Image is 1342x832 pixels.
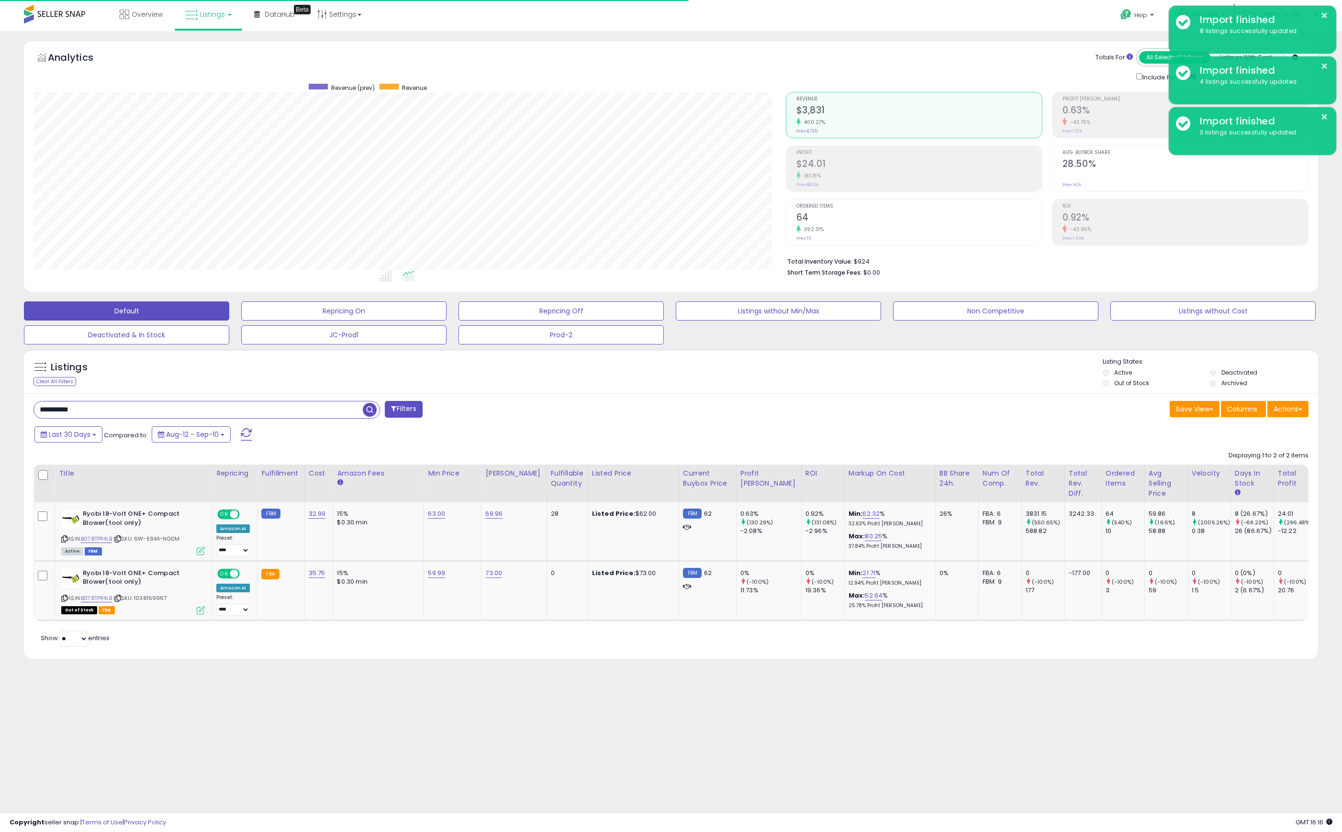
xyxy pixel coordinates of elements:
[309,568,325,578] a: 35.75
[1155,519,1175,526] small: (1.66%)
[983,518,1014,527] div: FBM: 9
[238,510,254,519] span: OFF
[1155,578,1177,586] small: (-100%)
[683,568,702,578] small: FBM
[459,325,664,344] button: Prod-2
[459,301,664,321] button: Repricing Off
[805,569,844,577] div: 0%
[1170,401,1219,417] button: Save View
[983,569,1014,577] div: FBA: 6
[34,426,102,443] button: Last 30 Days
[24,301,229,321] button: Default
[1062,235,1084,241] small: Prev: 1.64%
[1267,401,1308,417] button: Actions
[85,547,102,555] span: FBM
[49,430,90,439] span: Last 30 Days
[551,510,581,518] div: 28
[805,510,844,518] div: 0.92%
[849,569,928,587] div: %
[1149,586,1187,595] div: 59
[849,591,865,600] b: Max:
[331,84,375,92] span: Revenue (prev)
[1112,578,1134,586] small: (-100%)
[81,594,112,602] a: B078TPR4LB
[1284,519,1312,526] small: (296.48%)
[48,51,112,67] h5: Analytics
[1235,569,1274,577] div: 0 (0%)
[113,535,179,543] span: | SKU: 6W-594A-NG0M
[849,521,928,527] p: 32.63% Profit [PERSON_NAME]
[216,594,250,616] div: Preset:
[1193,78,1329,87] div: 4 listings successfully updated.
[1221,379,1247,387] label: Archived
[1192,569,1230,577] div: 0
[261,569,279,579] small: FBA
[337,577,416,586] div: $0.30 min
[787,268,862,277] b: Short Term Storage Fees:
[1235,468,1270,488] div: Days In Stock
[61,510,80,529] img: 31VRRKSDf4L._SL40_.jpg
[592,468,675,478] div: Listed Price
[1235,488,1241,497] small: Days In Stock.
[1192,527,1230,535] div: 0.38
[849,532,928,550] div: %
[1278,468,1313,488] div: Total Profit
[265,10,295,19] span: DataHub
[805,586,844,595] div: 19.36%
[1198,519,1230,526] small: (2005.26%)
[939,468,974,488] div: BB Share 24h.
[485,568,502,578] a: 73.00
[983,468,1018,488] div: Num of Comp.
[1221,401,1266,417] button: Columns
[61,547,83,555] span: All listings currently available for purchase on Amazon
[1106,468,1141,488] div: Ordered Items
[704,509,712,518] span: 62
[1278,569,1317,577] div: 0
[41,633,110,643] span: Show: entries
[740,510,801,518] div: 0.63%
[1192,510,1230,518] div: 8
[61,569,80,588] img: 31VRRKSDf4L._SL40_.jpg
[796,128,817,134] small: Prev: $766
[801,226,824,233] small: 392.31%
[1193,114,1329,128] div: Import finished
[216,524,250,533] div: Amazon AI
[1320,111,1328,123] button: ×
[337,518,416,527] div: $0.30 min
[939,569,971,577] div: 0%
[1229,451,1308,460] div: Displaying 1 to 2 of 2 items
[796,105,1042,118] h2: $3,831
[1235,510,1274,518] div: 8 (26.67%)
[83,510,199,530] b: Ryobi 18-Volt ONE+ Compact Blower(tool only)
[99,606,115,614] span: FBA
[863,268,880,277] span: $0.00
[1278,586,1317,595] div: 20.76
[1096,53,1133,62] div: Totals For
[862,568,875,578] a: 21.71
[796,150,1042,155] span: Profit
[1284,578,1306,586] small: (-100%)
[865,591,883,600] a: 52.64
[24,325,229,344] button: Deactivated & In Stock
[1026,569,1064,577] div: 0
[132,10,163,19] span: Overview
[1062,182,1081,188] small: Prev: N/A
[1193,64,1329,78] div: Import finished
[1106,569,1144,577] div: 0
[1067,119,1091,126] small: -43.75%
[1106,586,1144,595] div: 3
[1120,9,1132,21] i: Get Help
[51,361,88,374] h5: Listings
[337,478,343,487] small: Amazon Fees.
[1235,527,1274,535] div: 26 (86.67%)
[849,602,928,609] p: 25.78% Profit [PERSON_NAME]
[1062,128,1082,134] small: Prev: 1.12%
[113,594,167,602] span: | SKU: 1038169967
[337,569,416,577] div: 15%
[1320,60,1328,72] button: ×
[1062,158,1308,171] h2: 28.50%
[1069,468,1097,499] div: Total Rev. Diff.
[61,606,97,614] span: All listings that are currently out of stock and unavailable for purchase on Amazon
[796,235,811,241] small: Prev: 13
[849,532,865,541] b: Max:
